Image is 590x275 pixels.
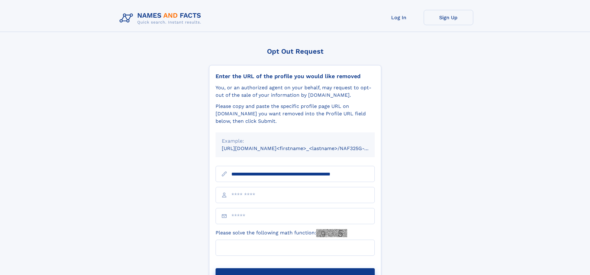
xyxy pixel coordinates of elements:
[216,84,375,99] div: You, or an authorized agent on your behalf, may request to opt-out of the sale of your informatio...
[222,145,387,151] small: [URL][DOMAIN_NAME]<firstname>_<lastname>/NAF325G-xxxxxxxx
[209,47,381,55] div: Opt Out Request
[424,10,473,25] a: Sign Up
[374,10,424,25] a: Log In
[117,10,206,27] img: Logo Names and Facts
[216,73,375,80] div: Enter the URL of the profile you would like removed
[216,229,347,237] label: Please solve the following math function:
[216,103,375,125] div: Please copy and paste the specific profile page URL on [DOMAIN_NAME] you want removed into the Pr...
[222,137,369,145] div: Example:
